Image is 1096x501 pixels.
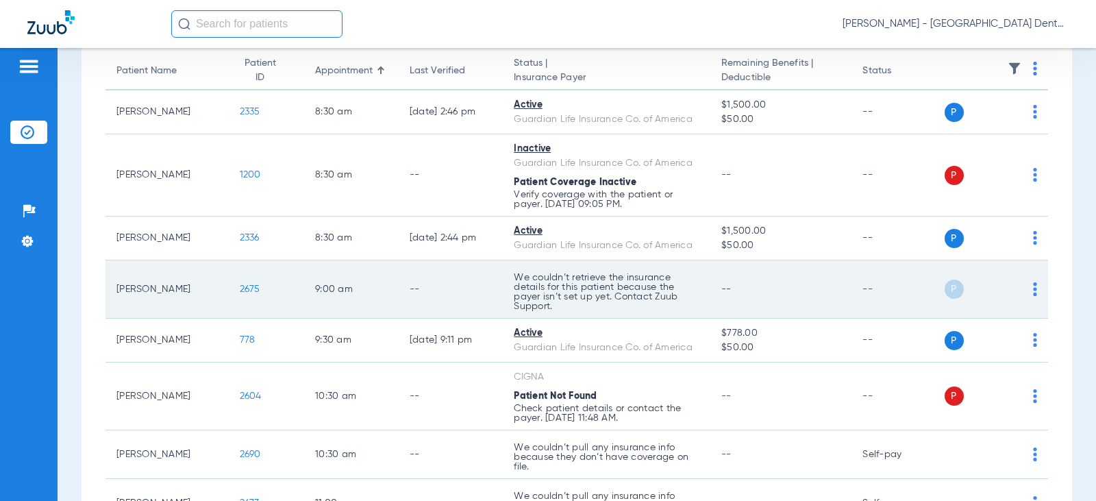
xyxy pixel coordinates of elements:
td: 10:30 AM [304,363,399,430]
td: -- [399,260,503,319]
span: Patient Not Found [514,391,597,401]
td: 8:30 AM [304,134,399,217]
img: hamburger-icon [18,58,40,75]
td: -- [851,363,944,430]
img: group-dot-blue.svg [1033,168,1037,182]
div: Active [514,98,699,112]
span: 2336 [240,233,260,243]
td: Self-pay [851,430,944,479]
div: Appointment [315,64,373,78]
img: group-dot-blue.svg [1033,62,1037,75]
span: 2675 [240,284,260,294]
span: P [945,387,964,406]
span: Insurance Payer [514,71,699,85]
p: Verify coverage with the patient or payer. [DATE] 09:05 PM. [514,190,699,209]
span: $50.00 [721,112,840,127]
span: $778.00 [721,326,840,341]
img: Search Icon [178,18,190,30]
div: Patient Name [116,64,177,78]
span: $1,500.00 [721,98,840,112]
td: [PERSON_NAME] [105,319,229,363]
span: [PERSON_NAME] - [GEOGRAPHIC_DATA] Dental Care [843,17,1069,31]
div: Last Verified [410,64,465,78]
img: Zuub Logo [27,10,75,34]
p: We couldn’t retrieve the insurance details for this patient because the payer isn’t set up yet. C... [514,273,699,311]
td: -- [851,217,944,260]
img: group-dot-blue.svg [1033,282,1037,296]
div: Active [514,224,699,239]
td: 8:30 AM [304,90,399,134]
div: Patient Name [116,64,218,78]
p: Check patient details or contact the payer. [DATE] 11:48 AM. [514,404,699,423]
div: Guardian Life Insurance Co. of America [514,341,699,355]
div: Patient ID [240,56,282,85]
div: Patient ID [240,56,294,85]
td: [PERSON_NAME] [105,363,229,430]
td: 8:30 AM [304,217,399,260]
span: P [945,229,964,248]
div: Appointment [315,64,388,78]
span: -- [721,450,732,459]
td: [DATE] 2:44 PM [399,217,503,260]
span: -- [721,391,732,401]
span: 1200 [240,170,261,180]
td: [DATE] 9:11 PM [399,319,503,363]
span: $1,500.00 [721,224,840,239]
td: [DATE] 2:46 PM [399,90,503,134]
span: 778 [240,335,256,345]
div: Inactive [514,142,699,156]
div: Last Verified [410,64,492,78]
span: $50.00 [721,239,840,253]
img: group-dot-blue.svg [1033,333,1037,347]
td: [PERSON_NAME] [105,430,229,479]
td: [PERSON_NAME] [105,90,229,134]
div: CIGNA [514,370,699,384]
span: Patient Coverage Inactive [514,178,636,187]
td: -- [399,134,503,217]
span: Deductible [721,71,840,85]
span: P [945,331,964,350]
div: Guardian Life Insurance Co. of America [514,239,699,253]
img: group-dot-blue.svg [1033,105,1037,119]
div: Active [514,326,699,341]
img: group-dot-blue.svg [1033,389,1037,403]
img: filter.svg [1008,62,1021,75]
td: -- [851,90,944,134]
td: -- [399,430,503,479]
span: 2335 [240,107,260,117]
span: P [945,166,964,185]
p: We couldn’t pull any insurance info because they don’t have coverage on file. [514,443,699,472]
th: Status | [503,52,710,90]
img: group-dot-blue.svg [1033,231,1037,245]
td: 10:30 AM [304,430,399,479]
span: 2690 [240,450,261,459]
td: 9:30 AM [304,319,399,363]
span: P [945,103,964,122]
input: Search for patients [171,10,342,38]
td: -- [851,134,944,217]
td: [PERSON_NAME] [105,260,229,319]
span: P [945,280,964,299]
td: [PERSON_NAME] [105,217,229,260]
td: -- [851,319,944,363]
span: 2604 [240,391,262,401]
td: 9:00 AM [304,260,399,319]
th: Status [851,52,944,90]
td: [PERSON_NAME] [105,134,229,217]
td: -- [851,260,944,319]
img: group-dot-blue.svg [1033,448,1037,461]
span: $50.00 [721,341,840,355]
div: Guardian Life Insurance Co. of America [514,112,699,127]
span: -- [721,284,732,294]
th: Remaining Benefits | [710,52,851,90]
td: -- [399,363,503,430]
span: -- [721,170,732,180]
div: Guardian Life Insurance Co. of America [514,156,699,171]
